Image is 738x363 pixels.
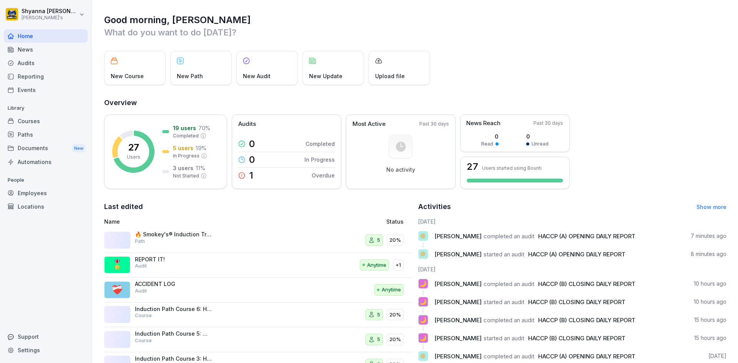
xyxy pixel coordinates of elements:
p: Audit [135,263,147,269]
p: Not Started [173,172,199,179]
p: Anytime [367,261,386,269]
p: Anytime [382,286,401,294]
p: New Course [111,72,144,80]
p: Name [104,217,298,226]
p: Unread [532,141,549,147]
a: Home [4,29,88,43]
p: Status [386,217,404,226]
h3: 27 [467,162,478,171]
p: 20% [389,236,401,244]
span: [PERSON_NAME] [434,353,482,360]
p: ACCIDENT LOG [135,281,212,288]
p: 🔅 [419,249,427,259]
p: 10 hours ago [694,280,726,288]
h2: Last edited [104,201,413,212]
a: Automations [4,155,88,169]
p: 🌙 [419,333,427,343]
p: 🎖️ [111,258,123,272]
p: 0 [249,155,255,164]
p: Upload file [375,72,405,80]
span: [PERSON_NAME] [434,335,482,342]
p: 8 minutes ago [691,250,726,258]
p: 19 users [173,124,196,132]
span: completed an audit [484,280,534,288]
a: ❤️‍🩹ACCIDENT LOGAuditAnytime [104,278,413,303]
span: HACCP (A) OPENING DAILY REPORT [538,353,635,360]
p: Path [135,238,145,245]
p: 15 hours ago [694,316,726,324]
p: Past 30 days [419,120,449,127]
span: HACCP (B) CLOSING DAILY REPORT [538,316,635,324]
p: Induction Path Course 5: Workplace Conduct [135,330,212,337]
p: Completed [173,132,199,139]
a: Show more [696,204,726,210]
div: New [72,144,85,153]
span: completed an audit [484,316,534,324]
p: Most Active [352,120,386,129]
a: Induction Path Course 5: Workplace ConductCourse520% [104,327,413,352]
p: 🌙 [419,278,427,289]
p: 🌙 [419,296,427,307]
h1: Good morning, [PERSON_NAME] [104,14,726,26]
a: DocumentsNew [4,141,88,156]
p: Past 30 days [534,120,563,127]
p: Course [135,337,152,344]
p: Course [135,312,152,319]
p: 0 [526,132,549,141]
p: Audits [238,120,256,129]
a: Audits [4,56,88,70]
p: 15 hours ago [694,334,726,342]
h2: Activities [418,201,451,212]
span: started an audit [484,298,524,306]
a: Induction Path Course 6: HR & Employment BasicsCourse520% [104,303,413,328]
p: Users [127,154,140,161]
div: Reporting [4,70,88,83]
a: News [4,43,88,56]
p: [DATE] [708,352,726,360]
p: 3 users [173,164,193,172]
p: Read [481,141,493,147]
span: started an audit [484,251,524,258]
h6: [DATE] [418,217,727,226]
a: Locations [4,200,88,213]
span: HACCP (B) CLOSING DAILY REPORT [528,335,625,342]
p: Shyanna [PERSON_NAME] [22,8,78,15]
a: Events [4,83,88,97]
p: 0 [249,139,255,149]
span: [PERSON_NAME] [434,233,482,240]
a: Courses [4,114,88,128]
p: Audit [135,288,147,294]
p: Library [4,102,88,114]
p: 🔅 [419,351,427,361]
p: What do you want to do [DATE]? [104,26,726,38]
p: 5 [377,336,380,343]
p: [PERSON_NAME]'s [22,15,78,20]
a: Employees [4,186,88,200]
p: New Path [177,72,203,80]
p: In Progress [173,152,199,159]
p: 20% [389,336,401,343]
span: [PERSON_NAME] [434,298,482,306]
a: Settings [4,343,88,357]
span: [PERSON_NAME] [434,316,482,324]
p: People [4,174,88,186]
p: 🔥 Smokey's® Induction Training [135,231,212,238]
p: 10 hours ago [694,298,726,306]
p: 5 users [173,144,193,152]
p: 5 [377,311,380,319]
p: 5 [377,236,380,244]
span: HACCP (B) CLOSING DAILY REPORT [528,298,625,306]
p: 1 [249,171,253,180]
span: HACCP (B) CLOSING DAILY REPORT [538,280,635,288]
h2: Overview [104,97,726,108]
span: HACCP (A) OPENING DAILY REPORT [538,233,635,240]
h6: [DATE] [418,265,727,273]
p: 🔅 [419,231,427,241]
p: 11 % [196,164,205,172]
p: Induction Path Course 3: Health & Safety [135,355,212,362]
